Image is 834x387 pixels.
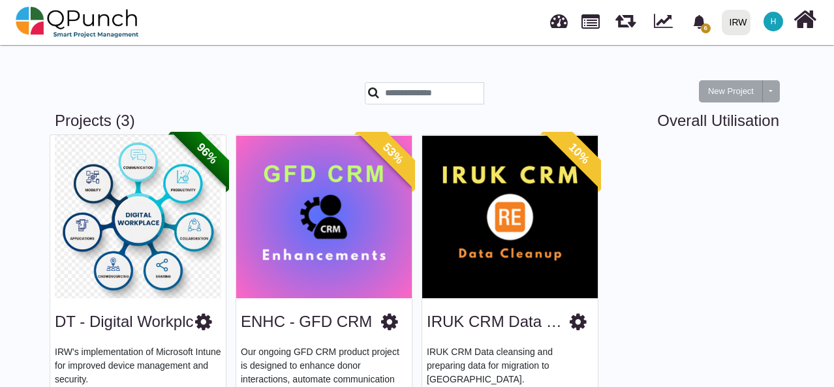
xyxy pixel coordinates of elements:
span: Releases [615,7,636,28]
a: bell fill6 [685,1,717,42]
i: Home [794,7,816,32]
button: New Project [699,80,763,102]
a: IRW [716,1,756,44]
span: Hishambajwa [764,12,783,31]
h3: DT - Digital Workplc [55,313,193,332]
div: Notification [688,10,711,33]
p: IRW's implementation of Microsoft Intune for improved device management and security. [55,345,221,384]
span: 53% [357,117,429,190]
div: IRW [730,11,747,34]
a: IRUK CRM Data Clean [427,313,587,330]
a: H [756,1,791,42]
p: IRUK CRM Data cleansing and preparing data for migration to [GEOGRAPHIC_DATA]. [427,345,593,384]
h3: ENHC - GFD CRM [241,313,372,332]
img: qpunch-sp.fa6292f.png [16,3,139,42]
h3: IRUK CRM Data Clean [427,313,570,332]
span: 6 [701,23,711,33]
div: Dynamic Report [647,1,685,44]
span: 96% [171,117,243,190]
span: Projects [581,8,600,29]
p: Our ongoing GFD CRM product project is designed to enhance donor interactions, automate communica... [241,345,407,384]
span: H [771,18,777,25]
span: 10% [543,117,615,190]
span: Dashboard [550,8,568,27]
h3: Projects (3) [55,112,779,131]
a: DT - Digital Workplc [55,313,193,330]
a: ENHC - GFD CRM [241,313,372,330]
svg: bell fill [692,15,706,29]
a: Overall Utilisation [657,112,779,131]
